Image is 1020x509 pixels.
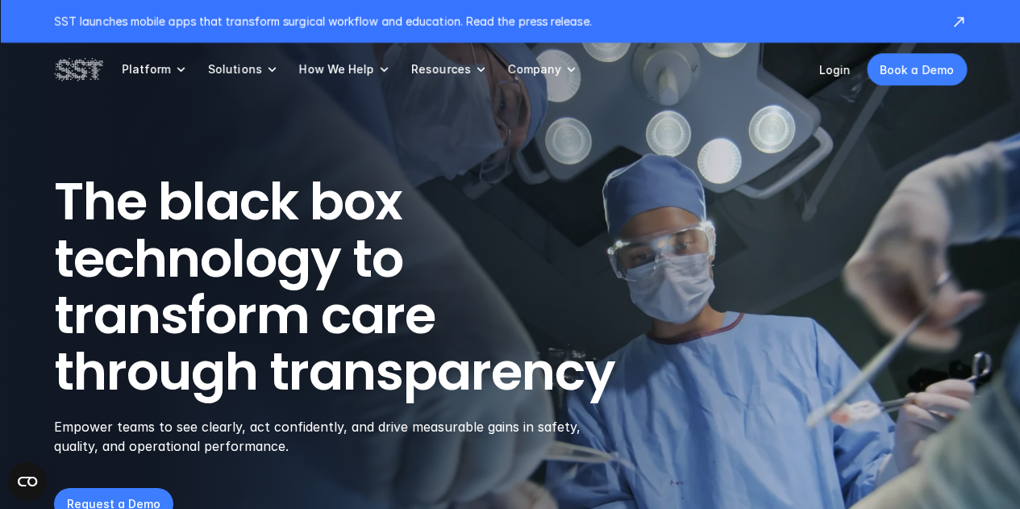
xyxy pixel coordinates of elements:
[819,63,851,77] a: Login
[411,62,471,77] p: Resources
[122,62,171,77] p: Platform
[54,56,102,83] img: SST logo
[54,13,935,30] p: SST launches mobile apps that transform surgical workflow and education. Read the press release.
[208,62,262,77] p: Solutions
[54,173,693,401] h1: The black box technology to transform care through transparency
[8,462,47,501] button: Open CMP widget
[299,62,374,77] p: How We Help
[867,53,967,86] a: Book a Demo
[54,417,602,456] p: Empower teams to see clearly, act confidently, and drive measurable gains in safety, quality, and...
[508,62,561,77] p: Company
[122,43,189,96] a: Platform
[880,61,954,78] p: Book a Demo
